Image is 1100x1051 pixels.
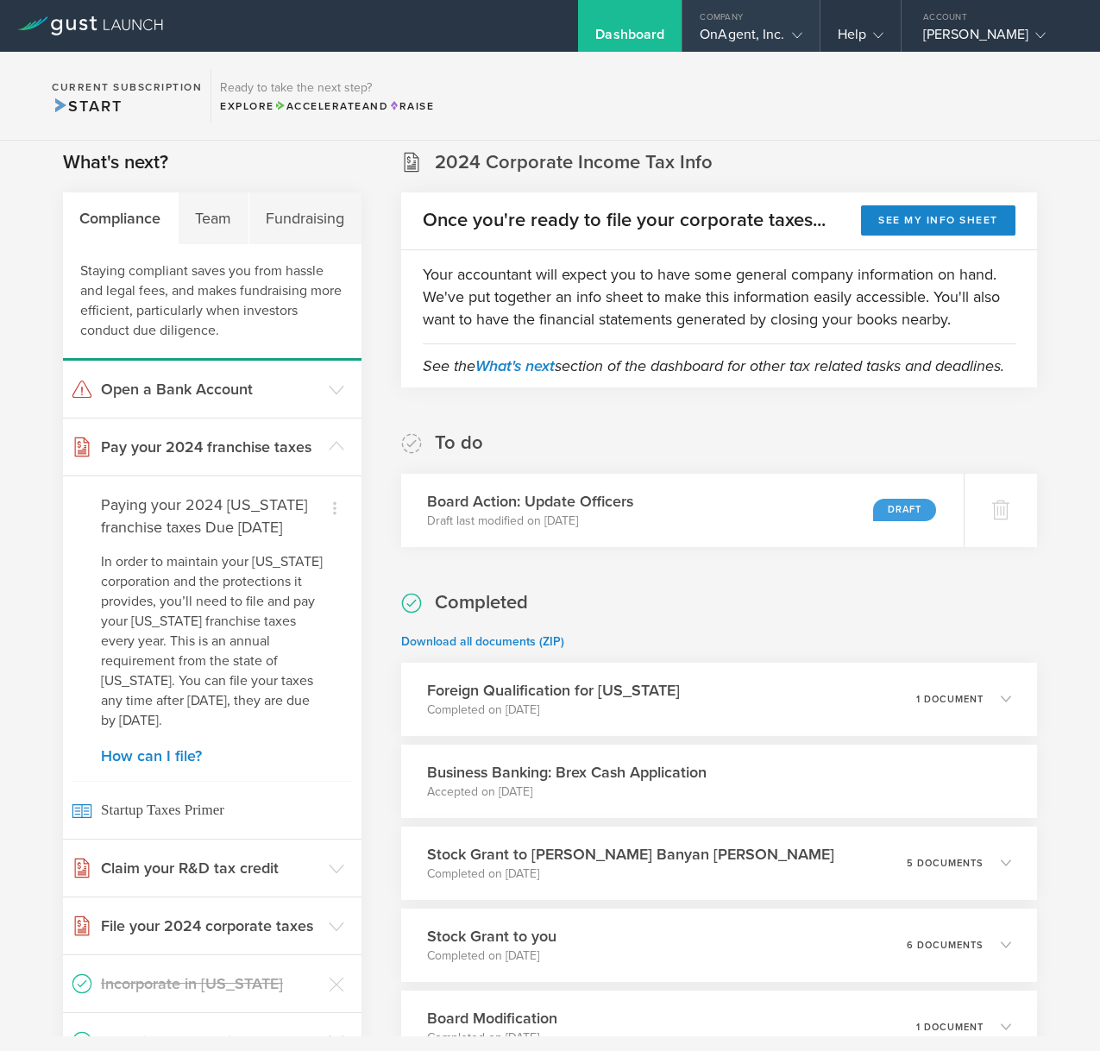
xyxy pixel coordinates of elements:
[427,843,834,865] h3: Stock Grant to [PERSON_NAME] Banyan [PERSON_NAME]
[423,208,826,233] h2: Once you're ready to file your corporate taxes...
[700,26,801,52] div: OnAgent, Inc.
[401,474,964,547] div: Board Action: Update OfficersDraft last modified on [DATE]Draft
[873,499,936,521] div: Draft
[101,552,324,731] p: In order to maintain your [US_STATE] corporation and the protections it provides, you’ll need to ...
[63,192,179,244] div: Compliance
[435,431,483,456] h2: To do
[435,590,528,615] h2: Completed
[916,695,984,704] p: 1 document
[63,244,361,361] div: Staying compliant saves you from hassle and legal fees, and makes fundraising more efficient, par...
[427,865,834,883] p: Completed on [DATE]
[63,150,168,175] h2: What's next?
[838,26,883,52] div: Help
[220,98,434,114] div: Explore
[907,859,984,868] p: 5 documents
[72,781,353,839] span: Startup Taxes Primer
[101,378,320,400] h3: Open a Bank Account
[427,1029,557,1047] p: Completed on [DATE]
[427,761,707,784] h3: Business Banking: Brex Cash Application
[101,748,324,764] a: How can I file?
[388,100,434,112] span: Raise
[427,784,707,801] p: Accepted on [DATE]
[211,69,443,123] div: Ready to take the next step?ExploreAccelerateandRaise
[923,26,1070,52] div: [PERSON_NAME]
[427,679,680,702] h3: Foreign Qualification for [US_STATE]
[101,494,324,538] h4: Paying your 2024 [US_STATE] franchise taxes Due [DATE]
[1014,968,1100,1051] iframe: Chat Widget
[423,356,1004,375] em: See the section of the dashboard for other tax related tasks and deadlines.
[423,263,1015,330] p: Your accountant will expect you to have some general company information on hand. We've put toget...
[101,436,320,458] h3: Pay your 2024 franchise taxes
[52,97,122,116] span: Start
[401,634,564,649] a: Download all documents (ZIP)
[427,702,680,719] p: Completed on [DATE]
[101,857,320,879] h3: Claim your R&D tax credit
[427,490,633,513] h3: Board Action: Update Officers
[475,356,555,375] a: What's next
[63,781,361,839] a: Startup Taxes Primer
[861,205,1015,236] button: See my info sheet
[101,915,320,937] h3: File your 2024 corporate taxes
[101,972,320,995] h3: Incorporate in [US_STATE]
[435,150,713,175] h2: 2024 Corporate Income Tax Info
[220,82,434,94] h3: Ready to take the next step?
[427,947,556,965] p: Completed on [DATE]
[427,1007,557,1029] h3: Board Modification
[274,100,389,112] span: and
[179,192,249,244] div: Team
[52,82,202,92] h2: Current Subscription
[427,925,556,947] h3: Stock Grant to you
[427,513,633,530] p: Draft last modified on [DATE]
[916,1023,984,1032] p: 1 document
[274,100,362,112] span: Accelerate
[249,192,361,244] div: Fundraising
[907,941,984,950] p: 6 documents
[595,26,664,52] div: Dashboard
